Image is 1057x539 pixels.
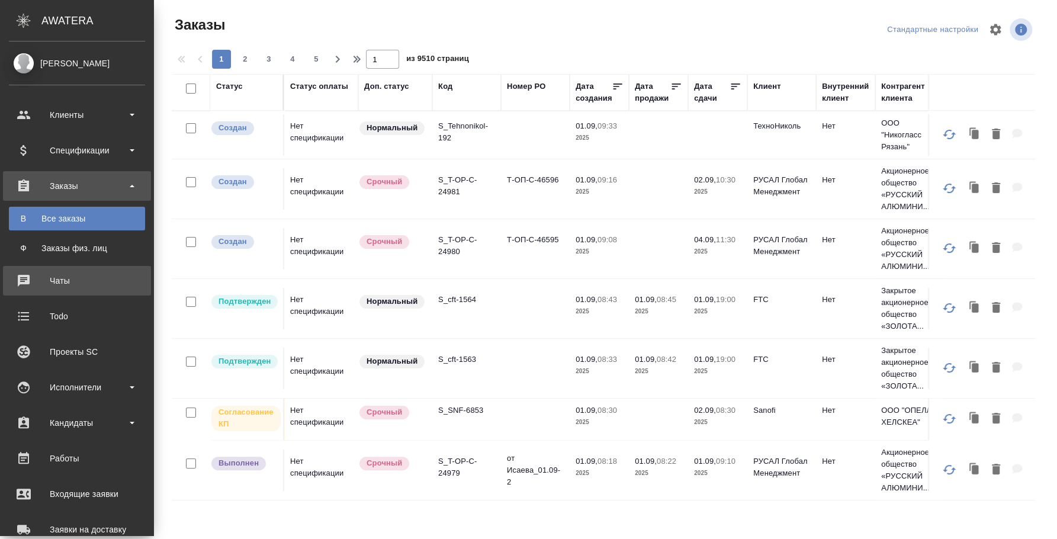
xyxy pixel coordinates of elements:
p: ТехноНиколь [753,120,810,132]
td: Нет спецификации [284,168,358,210]
p: ООО "ОПЕЛЛА ХЕЛСКЕА" [881,405,938,428]
p: 01.09, [576,457,597,466]
button: Клонировать [963,177,986,201]
p: Нет [822,120,869,132]
p: S_cft-1563 [438,354,495,365]
div: Дата сдачи [694,81,730,104]
p: 01.09, [694,355,716,364]
p: 08:18 [597,457,617,466]
p: Срочный [367,176,402,188]
button: Обновить [935,455,963,484]
button: 3 [259,50,278,69]
a: Todo [3,301,151,331]
td: Нет спецификации [284,399,358,440]
span: Посмотреть информацию [1010,18,1034,41]
p: 10:30 [716,175,735,184]
span: 4 [283,53,302,65]
div: Выставляется автоматически при создании заказа [210,120,277,136]
p: 01.09, [635,295,657,304]
span: Настроить таблицу [981,15,1010,44]
div: AWATERA [41,9,154,33]
p: Создан [219,122,247,134]
div: Todo [9,307,145,325]
button: Клонировать [963,236,986,261]
p: 08:33 [597,355,617,364]
div: Контрагент клиента [881,81,938,104]
p: Закрытое акционерное общество «ЗОЛОТА... [881,285,938,332]
div: Выставляется автоматически при создании заказа [210,174,277,190]
button: Обновить [935,174,963,203]
div: Статус по умолчанию для стандартных заказов [358,120,426,136]
p: Подтвержден [219,355,271,367]
p: 09:10 [716,457,735,466]
p: 2025 [635,467,682,479]
div: Входящие заявки [9,485,145,503]
div: Выставляется автоматически, если на указанный объем услуг необходимо больше времени в стандартном... [358,455,426,471]
button: Удалить [986,123,1006,147]
a: Чаты [3,266,151,296]
div: Выставляет ПМ после сдачи и проведения начислений. Последний этап для ПМа [210,455,277,471]
div: Кандидаты [9,414,145,432]
p: РУСАЛ Глобал Менеджмент [753,234,810,258]
button: 2 [236,50,255,69]
button: Обновить [935,120,963,149]
p: 11:30 [716,235,735,244]
div: Доп. статус [364,81,409,92]
div: Выставляет КМ после уточнения всех необходимых деталей и получения согласия клиента на запуск. С ... [210,354,277,370]
p: Нормальный [367,296,417,307]
td: от Исаева_01.09-2 [501,447,570,494]
p: 09:16 [597,175,617,184]
p: 2025 [576,467,623,479]
p: Нет [822,354,869,365]
button: Удалить [986,236,1006,261]
button: Клонировать [963,356,986,380]
p: Нет [822,405,869,416]
span: 2 [236,53,255,65]
a: Работы [3,444,151,473]
p: S_T-OP-C-24981 [438,174,495,198]
div: Чаты [9,272,145,290]
p: Создан [219,176,247,188]
div: Клиент [753,81,780,92]
p: 01.09, [694,457,716,466]
p: 2025 [694,365,741,377]
div: Выставляется автоматически при создании заказа [210,234,277,250]
p: 19:00 [716,295,735,304]
p: Срочный [367,406,402,418]
div: Выставляется автоматически, если на указанный объем услуг необходимо больше времени в стандартном... [358,174,426,190]
a: Входящие заявки [3,479,151,509]
div: split button [884,21,981,39]
div: Выставляет КМ после уточнения всех необходимых деталей и получения согласия клиента на запуск. С ... [210,294,277,310]
p: Выполнен [219,457,259,469]
div: Заявки на доставку [9,521,145,538]
p: S_T-OP-C-24979 [438,455,495,479]
td: Т-ОП-С-46595 [501,228,570,269]
p: 08:42 [657,355,676,364]
div: Дата продажи [635,81,670,104]
p: 2025 [694,467,741,479]
p: 01.09, [694,295,716,304]
p: РУСАЛ Глобал Менеджмент [753,455,810,479]
p: 04.09, [694,235,716,244]
a: ФЗаказы физ. лиц [9,236,145,260]
div: Все заказы [15,213,139,224]
p: 08:22 [657,457,676,466]
p: РУСАЛ Глобал Менеджмент [753,174,810,198]
p: S_cft-1564 [438,294,495,306]
p: 02.09, [694,406,716,415]
p: 2025 [635,306,682,317]
a: Проекты SC [3,337,151,367]
div: Код [438,81,452,92]
td: Нет спецификации [284,348,358,389]
td: Нет спецификации [284,288,358,329]
p: ООО "Никогласс Рязань" [881,117,938,153]
a: ВВсе заказы [9,207,145,230]
p: Закрытое акционерное общество «ЗОЛОТА... [881,345,938,392]
div: Дата создания [576,81,612,104]
p: 01.09, [576,295,597,304]
p: FTC [753,294,810,306]
div: Спецификации [9,142,145,159]
p: 2025 [576,306,623,317]
button: 4 [283,50,302,69]
div: [PERSON_NAME] [9,57,145,70]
